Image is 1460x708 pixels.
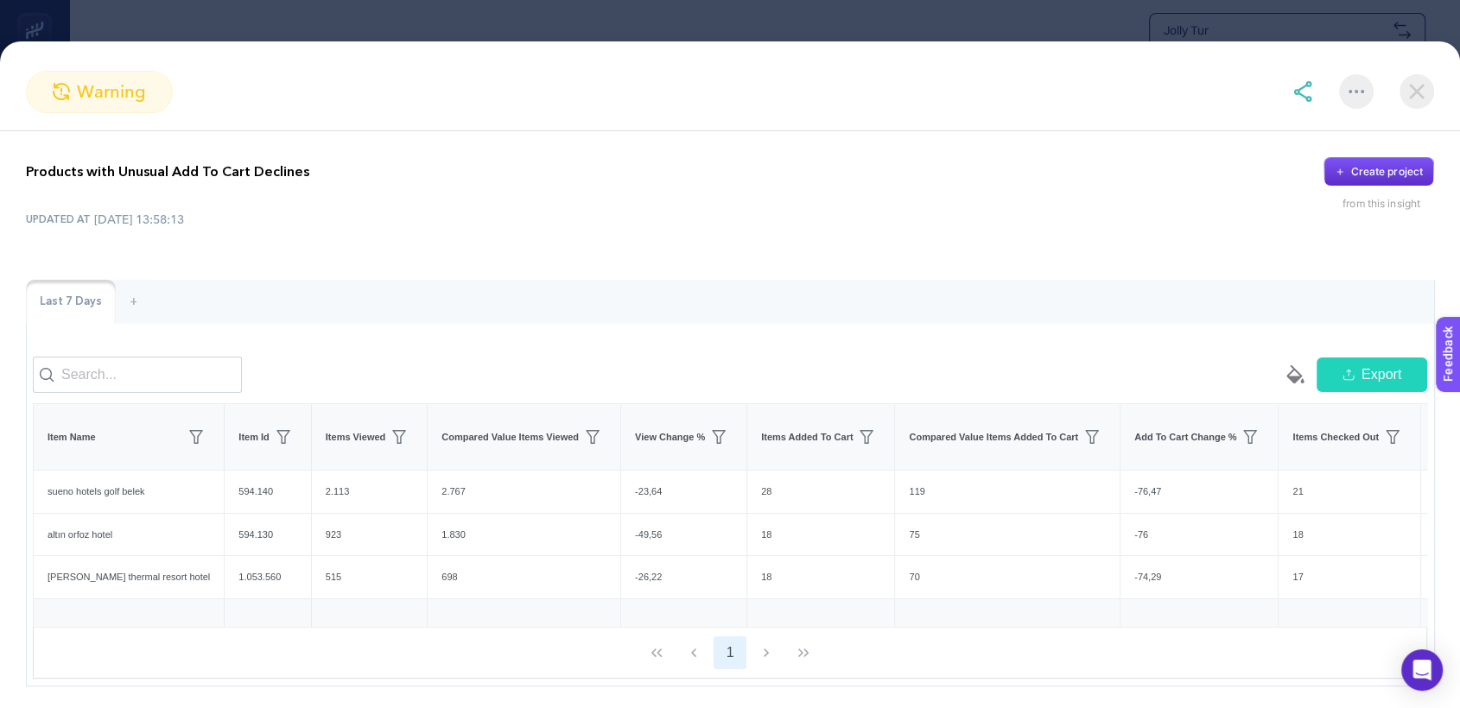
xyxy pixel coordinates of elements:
[621,514,746,556] div: -49,56
[1279,556,1420,598] div: 17
[312,471,428,513] div: 2.113
[34,471,224,513] div: sueno hotels golf belek
[10,5,66,19] span: Feedback
[747,556,894,598] div: 18
[895,556,1120,598] div: 70
[1134,430,1236,445] span: Add To Cart Change %
[312,556,428,598] div: 515
[94,211,184,228] time: [DATE] 13:58:13
[1279,514,1420,556] div: 18
[428,471,620,513] div: 2.767
[326,430,386,445] span: Items Viewed
[1279,471,1420,513] div: 21
[635,430,705,445] span: View Change %
[26,280,116,325] div: Last 7 Days
[1292,81,1313,102] img: share
[714,636,746,669] button: 1
[621,556,746,598] div: -26,22
[1120,471,1278,513] div: -76,47
[747,471,894,513] div: 28
[48,430,96,445] span: Item Name
[34,514,224,556] div: altın orfoz hotel
[116,280,151,325] div: +
[1400,74,1434,109] img: close-dialog
[909,430,1078,445] span: Compared Value Items Added To Cart
[1317,357,1427,392] button: Export
[761,430,853,445] span: Items Added To Cart
[1349,90,1364,93] img: More options
[1350,165,1423,179] div: Create project
[225,556,310,598] div: 1.053.560
[1401,649,1443,691] div: Open Intercom Messenger
[895,514,1120,556] div: 75
[1292,430,1379,445] span: Items Checked Out
[428,514,620,556] div: 1.830
[225,471,310,513] div: 594.140
[1324,157,1434,186] button: Create project
[1362,364,1401,385] span: Export
[26,212,91,226] span: UPDATED AT
[1120,556,1278,598] div: -74,29
[441,430,579,445] span: Compared Value Items Viewed
[312,514,428,556] div: 923
[26,161,309,182] p: Products with Unusual Add To Cart Declines
[53,83,70,100] img: warning
[33,357,242,393] input: Search...
[747,514,894,556] div: 18
[895,471,1120,513] div: 119
[1120,514,1278,556] div: -76
[428,556,620,598] div: 698
[225,514,310,556] div: 594.130
[238,430,269,445] span: Item Id
[1343,197,1434,211] div: from this insight
[77,79,146,104] span: warning
[621,471,746,513] div: -23,64
[34,556,224,598] div: [PERSON_NAME] thermal resort hotel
